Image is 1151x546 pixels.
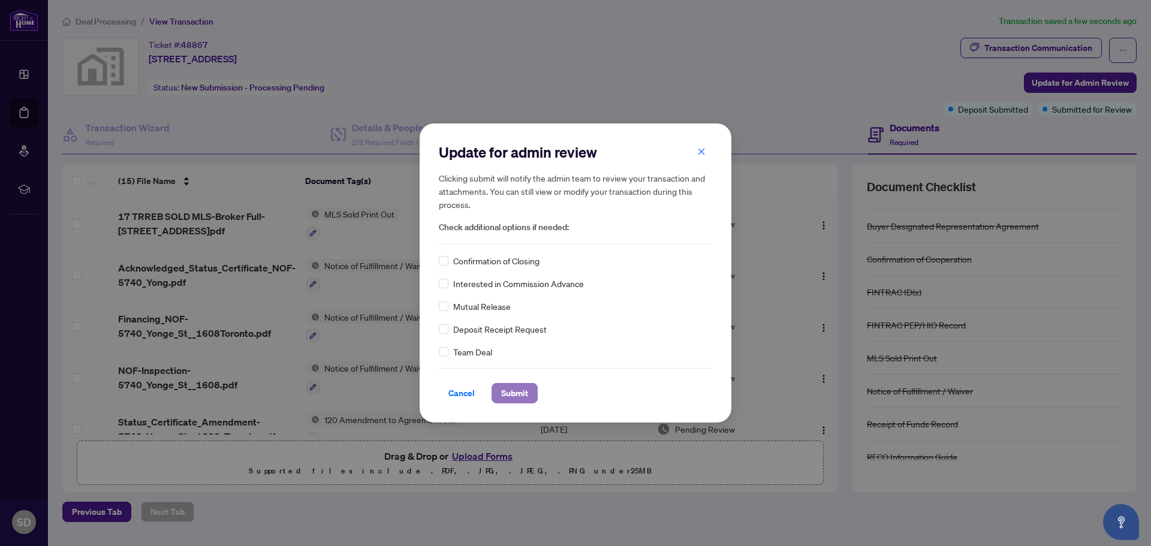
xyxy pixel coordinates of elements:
[453,322,547,336] span: Deposit Receipt Request
[439,221,712,234] span: Check additional options if needed:
[439,143,712,162] h2: Update for admin review
[439,383,484,403] button: Cancel
[697,147,706,156] span: close
[439,171,712,211] h5: Clicking submit will notify the admin team to review your transaction and attachments. You can st...
[453,277,584,290] span: Interested in Commission Advance
[501,384,528,403] span: Submit
[453,254,540,267] span: Confirmation of Closing
[1103,504,1139,540] button: Open asap
[453,300,511,313] span: Mutual Release
[448,384,475,403] span: Cancel
[492,383,538,403] button: Submit
[453,345,492,358] span: Team Deal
